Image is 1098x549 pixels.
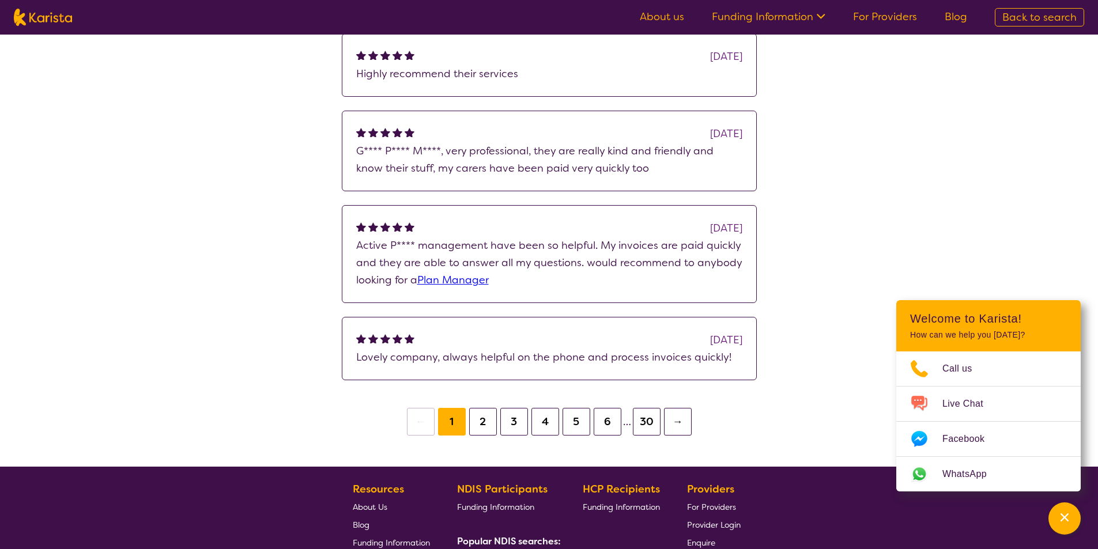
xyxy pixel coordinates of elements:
b: NDIS Participants [457,482,548,496]
p: Lovely company, always helpful on the phone and process invoices quickly! [356,349,742,366]
span: Funding Information [353,537,430,548]
button: 4 [531,408,559,436]
a: Funding Information [457,498,556,516]
span: Live Chat [942,395,997,412]
button: 2 [469,408,497,436]
img: fullstar [356,50,366,60]
p: Highly recommend their services [356,65,742,82]
img: fullstar [405,222,414,232]
span: Facebook [942,430,998,448]
a: Web link opens in a new tab. [896,457,1081,491]
span: Funding Information [457,502,534,512]
img: fullstar [380,222,390,232]
button: 1 [438,408,466,436]
img: fullstar [405,127,414,137]
button: Channel Menu [1048,502,1081,535]
a: For Providers [853,10,917,24]
p: Active P**** management have been so helpful. My invoices are paid quickly and they are able to a... [356,237,742,289]
span: WhatsApp [942,465,1001,483]
span: Call us [942,360,986,377]
p: G**** P**** M****, very professional, they are really kind and friendly and know their stuff, my ... [356,142,742,177]
h2: Welcome to Karista! [910,312,1067,325]
img: fullstar [393,50,402,60]
a: About us [640,10,684,24]
span: … [623,415,631,429]
a: Plan Manager [417,273,489,287]
div: [DATE] [710,125,742,142]
a: Blog [945,10,967,24]
img: fullstar [393,334,402,343]
img: fullstar [356,334,366,343]
div: Channel Menu [896,300,1081,491]
button: 5 [563,408,590,436]
b: Resources [353,482,404,496]
span: About Us [353,502,387,512]
img: fullstar [405,334,414,343]
button: ← [407,408,435,436]
button: 6 [594,408,621,436]
button: 30 [633,408,661,436]
a: Provider Login [687,516,741,533]
a: About Us [353,498,430,516]
span: Enquire [687,537,715,548]
img: Karista logo [14,9,72,26]
a: For Providers [687,498,741,516]
b: HCP Recipients [583,482,660,496]
span: Blog [353,520,369,530]
a: Funding Information [583,498,660,516]
img: fullstar [368,127,378,137]
img: fullstar [368,222,378,232]
p: How can we help you [DATE]? [910,330,1067,340]
div: [DATE] [710,48,742,65]
img: fullstar [380,334,390,343]
img: fullstar [356,127,366,137]
button: → [664,408,692,436]
img: fullstar [393,127,402,137]
a: Funding Information [712,10,825,24]
img: fullstar [380,127,390,137]
b: Providers [687,482,734,496]
div: [DATE] [710,219,742,237]
button: 3 [500,408,528,436]
a: Back to search [995,8,1084,26]
div: [DATE] [710,331,742,349]
span: For Providers [687,502,736,512]
img: fullstar [368,50,378,60]
b: Popular NDIS searches: [457,535,561,547]
span: Funding Information [583,502,660,512]
img: fullstar [393,222,402,232]
ul: Choose channel [896,351,1081,491]
span: Provider Login [687,520,741,530]
img: fullstar [356,222,366,232]
img: fullstar [380,50,390,60]
img: fullstar [368,334,378,343]
span: Back to search [1002,10,1077,24]
img: fullstar [405,50,414,60]
a: Blog [353,516,430,533]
